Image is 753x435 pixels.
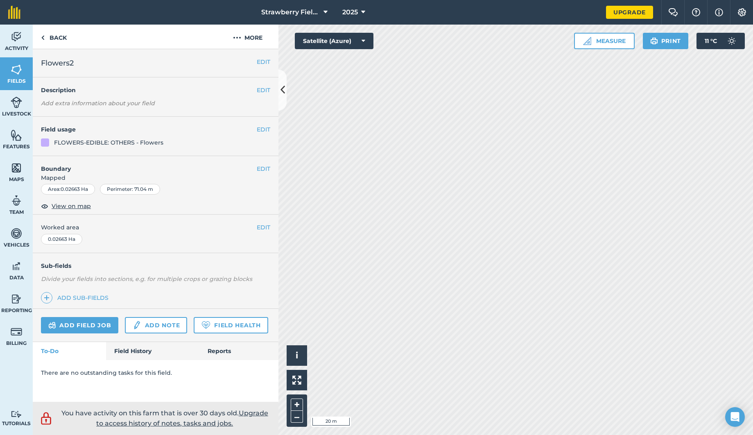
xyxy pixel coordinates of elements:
a: Reports [199,342,278,360]
img: svg+xml;base64,PHN2ZyB4bWxucz0iaHR0cDovL3d3dy53My5vcmcvMjAwMC9zdmciIHdpZHRoPSI1NiIgaGVpZ2h0PSI2MC... [11,129,22,141]
img: svg+xml;base64,PD94bWwgdmVyc2lvbj0iMS4wIiBlbmNvZGluZz0idXRmLTgiPz4KPCEtLSBHZW5lcmF0b3I6IEFkb2JlIE... [132,320,141,330]
span: Strawberry Fields [261,7,320,17]
p: You have activity on this farm that is over 30 days old. [57,408,272,429]
img: svg+xml;base64,PHN2ZyB4bWxucz0iaHR0cDovL3d3dy53My5vcmcvMjAwMC9zdmciIHdpZHRoPSIxNyIgaGVpZ2h0PSIxNy... [715,7,723,17]
button: – [291,411,303,423]
img: svg+xml;base64,PD94bWwgdmVyc2lvbj0iMS4wIiBlbmNvZGluZz0idXRmLTgiPz4KPCEtLSBHZW5lcmF0b3I6IEFkb2JlIE... [11,260,22,272]
span: Mapped [33,173,278,182]
button: EDIT [257,57,270,66]
img: svg+xml;base64,PD94bWwgdmVyc2lvbj0iMS4wIiBlbmNvZGluZz0idXRmLTgiPz4KPCEtLSBHZW5lcmF0b3I6IEFkb2JlIE... [11,96,22,109]
img: Four arrows, one pointing top left, one top right, one bottom right and the last bottom left [292,376,301,385]
span: View on map [52,202,91,211]
div: 0.02663 Ha [41,234,82,245]
img: svg+xml;base64,PHN2ZyB4bWxucz0iaHR0cDovL3d3dy53My5vcmcvMjAwMC9zdmciIHdpZHRoPSIxNCIgaGVpZ2h0PSIyNC... [44,293,50,303]
img: A question mark icon [691,8,701,16]
button: Print [643,33,689,49]
button: More [217,25,278,49]
span: 2025 [342,7,358,17]
img: svg+xml;base64,PHN2ZyB4bWxucz0iaHR0cDovL3d3dy53My5vcmcvMjAwMC9zdmciIHdpZHRoPSI5IiBoZWlnaHQ9IjI0Ii... [41,33,45,43]
a: Add field job [41,317,118,333]
button: View on map [41,201,91,211]
img: svg+xml;base64,PD94bWwgdmVyc2lvbj0iMS4wIiBlbmNvZGluZz0idXRmLTgiPz4KPCEtLSBHZW5lcmF0b3I6IEFkb2JlIE... [11,410,22,418]
a: To-Do [33,342,106,360]
button: EDIT [257,164,270,173]
span: Worked area [41,223,270,232]
h4: Field usage [41,125,257,134]
button: Satellite (Azure) [295,33,373,49]
em: Divide your fields into sections, e.g. for multiple crops or grazing blocks [41,275,252,283]
span: 11 ° C [705,33,717,49]
button: 11 °C [696,33,745,49]
img: fieldmargin Logo [8,6,20,19]
img: svg+xml;base64,PD94bWwgdmVyc2lvbj0iMS4wIiBlbmNvZGluZz0idXRmLTgiPz4KPCEtLSBHZW5lcmF0b3I6IEFkb2JlIE... [724,33,740,49]
img: svg+xml;base64,PD94bWwgdmVyc2lvbj0iMS4wIiBlbmNvZGluZz0idXRmLTgiPz4KPCEtLSBHZW5lcmF0b3I6IEFkb2JlIE... [11,31,22,43]
img: svg+xml;base64,PD94bWwgdmVyc2lvbj0iMS4wIiBlbmNvZGluZz0idXRmLTgiPz4KPCEtLSBHZW5lcmF0b3I6IEFkb2JlIE... [11,293,22,305]
button: EDIT [257,86,270,95]
img: svg+xml;base64,PD94bWwgdmVyc2lvbj0iMS4wIiBlbmNvZGluZz0idXRmLTgiPz4KPCEtLSBHZW5lcmF0b3I6IEFkb2JlIE... [11,227,22,240]
img: svg+xml;base64,PD94bWwgdmVyc2lvbj0iMS4wIiBlbmNvZGluZz0idXRmLTgiPz4KPCEtLSBHZW5lcmF0b3I6IEFkb2JlIE... [11,326,22,338]
button: + [291,399,303,411]
button: Measure [574,33,635,49]
div: Area : 0.02663 Ha [41,184,95,195]
a: Add note [125,317,187,333]
img: Ruler icon [583,37,591,45]
img: svg+xml;base64,PHN2ZyB4bWxucz0iaHR0cDovL3d3dy53My5vcmcvMjAwMC9zdmciIHdpZHRoPSIxOCIgaGVpZ2h0PSIyNC... [41,201,48,211]
img: Two speech bubbles overlapping with the left bubble in the forefront [668,8,678,16]
span: Flowers2 [41,57,74,69]
span: i [296,350,298,360]
a: Back [33,25,75,49]
a: Upgrade [606,6,653,19]
h4: Sub-fields [33,261,278,270]
img: svg+xml;base64,PHN2ZyB4bWxucz0iaHR0cDovL3d3dy53My5vcmcvMjAwMC9zdmciIHdpZHRoPSI1NiIgaGVpZ2h0PSI2MC... [11,63,22,76]
img: svg+xml;base64,PD94bWwgdmVyc2lvbj0iMS4wIiBlbmNvZGluZz0idXRmLTgiPz4KPCEtLSBHZW5lcmF0b3I6IEFkb2JlIE... [48,320,56,330]
div: FLOWERS-EDIBLE: OTHERS - Flowers [54,138,163,147]
p: There are no outstanding tasks for this field. [41,368,270,377]
a: Field Health [194,317,268,333]
img: svg+xml;base64,PD94bWwgdmVyc2lvbj0iMS4wIiBlbmNvZGluZz0idXRmLTgiPz4KPCEtLSBHZW5lcmF0b3I6IEFkb2JlIE... [39,411,53,426]
img: svg+xml;base64,PD94bWwgdmVyc2lvbj0iMS4wIiBlbmNvZGluZz0idXRmLTgiPz4KPCEtLSBHZW5lcmF0b3I6IEFkb2JlIE... [11,195,22,207]
img: svg+xml;base64,PHN2ZyB4bWxucz0iaHR0cDovL3d3dy53My5vcmcvMjAwMC9zdmciIHdpZHRoPSIxOSIgaGVpZ2h0PSIyNC... [650,36,658,46]
img: svg+xml;base64,PHN2ZyB4bWxucz0iaHR0cDovL3d3dy53My5vcmcvMjAwMC9zdmciIHdpZHRoPSIyMCIgaGVpZ2h0PSIyNC... [233,33,241,43]
img: svg+xml;base64,PHN2ZyB4bWxucz0iaHR0cDovL3d3dy53My5vcmcvMjAwMC9zdmciIHdpZHRoPSI1NiIgaGVpZ2h0PSI2MC... [11,162,22,174]
h4: Boundary [33,156,257,173]
div: Perimeter : 71.04 m [100,184,160,195]
a: Add sub-fields [41,292,112,304]
button: EDIT [257,223,270,232]
a: Field History [106,342,199,360]
div: Open Intercom Messenger [725,407,745,427]
img: A cog icon [737,8,747,16]
button: EDIT [257,125,270,134]
em: Add extra information about your field [41,100,155,107]
h4: Description [41,86,270,95]
button: i [287,345,307,366]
